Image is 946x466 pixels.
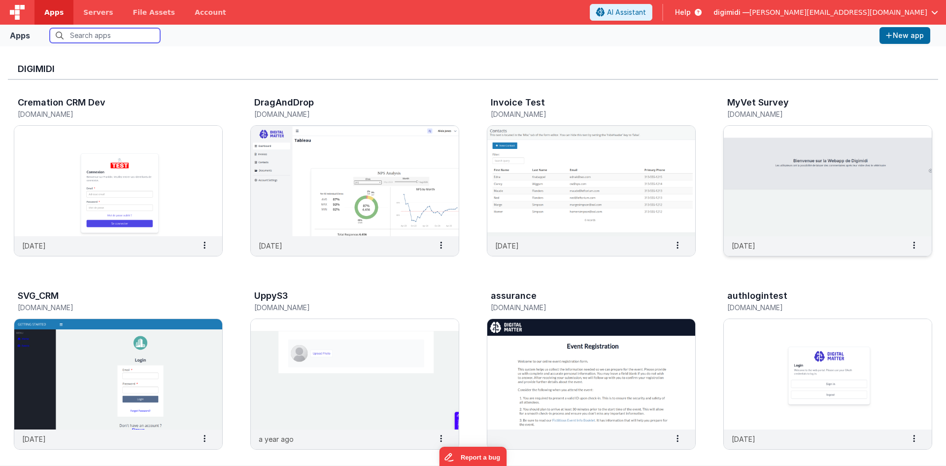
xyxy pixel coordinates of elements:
[590,4,652,21] button: AI Assistant
[83,7,113,17] span: Servers
[607,7,646,17] span: AI Assistant
[10,30,30,41] div: Apps
[22,241,46,251] p: [DATE]
[495,241,519,251] p: [DATE]
[18,291,59,301] h3: SVG_CRM
[259,434,294,444] p: a year ago
[713,7,749,17] span: digimidi —
[254,291,288,301] h3: UppyS3
[254,110,435,118] h5: [DOMAIN_NAME]
[18,110,198,118] h5: [DOMAIN_NAME]
[18,64,928,74] h3: digimidi
[254,304,435,311] h5: [DOMAIN_NAME]
[732,241,755,251] p: [DATE]
[133,7,175,17] span: File Assets
[44,7,64,17] span: Apps
[491,304,671,311] h5: [DOMAIN_NAME]
[18,304,198,311] h5: [DOMAIN_NAME]
[50,28,160,43] input: Search apps
[675,7,691,17] span: Help
[22,434,46,444] p: [DATE]
[18,98,105,108] h3: Cremation CRM Dev
[727,304,908,311] h5: [DOMAIN_NAME]
[727,110,908,118] h5: [DOMAIN_NAME]
[727,291,787,301] h3: authlogintest
[879,27,930,44] button: New app
[732,434,755,444] p: [DATE]
[259,241,282,251] p: [DATE]
[491,291,537,301] h3: assurance
[491,98,545,108] h3: Invoice Test
[491,110,671,118] h5: [DOMAIN_NAME]
[254,98,314,108] h3: DragAndDrop
[713,7,938,17] button: digimidi — [PERSON_NAME][EMAIL_ADDRESS][DOMAIN_NAME]
[749,7,927,17] span: [PERSON_NAME][EMAIL_ADDRESS][DOMAIN_NAME]
[727,98,789,108] h3: MyVet Survey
